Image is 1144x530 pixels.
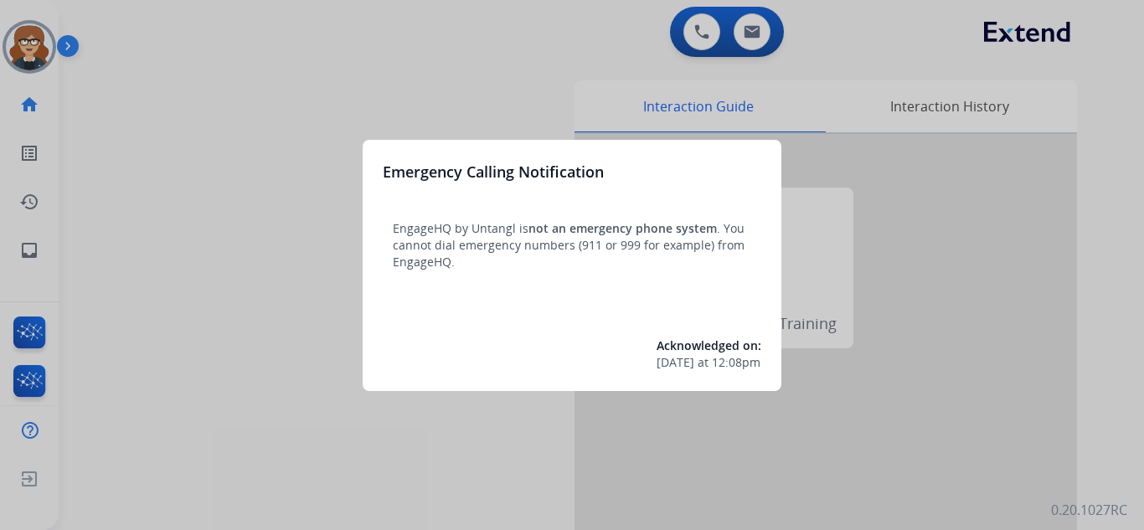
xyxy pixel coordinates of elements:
[528,220,717,236] span: not an emergency phone system
[657,337,761,353] span: Acknowledged on:
[712,354,760,371] span: 12:08pm
[1051,500,1127,520] p: 0.20.1027RC
[393,220,751,270] p: EngageHQ by Untangl is . You cannot dial emergency numbers (911 or 999 for example) from EngageHQ.
[657,354,694,371] span: [DATE]
[657,354,761,371] div: at
[383,160,604,183] h3: Emergency Calling Notification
